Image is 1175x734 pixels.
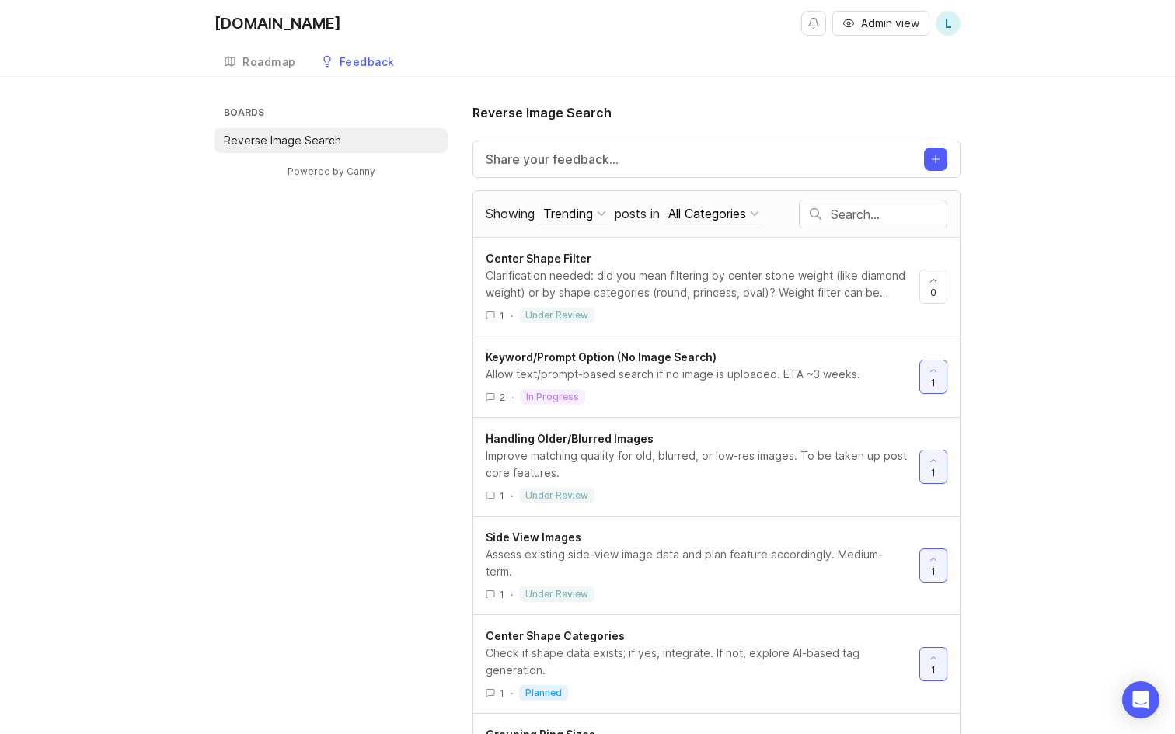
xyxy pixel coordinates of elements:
a: Center Shape FilterClarification needed: did you mean filtering by center stone weight (like diam... [486,250,919,323]
button: Create post [924,148,947,171]
div: Trending [543,205,593,222]
span: posts in [615,206,660,221]
input: Search… [831,206,947,223]
span: 1 [500,309,504,322]
button: 1 [919,450,947,484]
span: 1 [500,687,504,700]
p: Share your feedback... [486,150,619,169]
div: Improve matching quality for old, blurred, or low-res images. To be taken up post core features. [486,447,907,482]
p: under review [525,588,588,600]
div: · [511,489,513,503]
div: All Categories [668,205,746,222]
button: 1 [919,647,947,681]
a: Handling Older/Blurred ImagesImprove matching quality for old, blurred, or low-res images. To be ... [486,430,919,503]
span: Center Shape Categories [486,629,625,642]
span: Keyword/Prompt Option (No Image Search) [486,350,717,364]
div: Clarification needed: did you mean filtering by center stone weight (like diamond weight) or by s... [486,267,907,301]
p: under review [525,309,588,322]
div: · [511,588,513,601]
div: · [511,391,514,404]
span: 1 [931,376,936,389]
div: Check if shape data exists; if yes, integrate. If not, explore AI-based tag generation. [486,645,907,679]
span: Showing [486,206,535,221]
a: Roadmap [214,47,305,78]
span: 1 [931,565,936,578]
span: 0 [930,286,936,299]
span: L [945,14,952,33]
button: 1 [919,360,947,394]
p: in progress [526,391,579,403]
a: Keyword/Prompt Option (No Image Search)Allow text/prompt-based search if no image is uploaded. ET... [486,349,919,405]
button: Admin view [832,11,929,36]
span: Handling Older/Blurred Images [486,432,654,445]
div: · [511,687,513,700]
p: planned [525,687,562,699]
button: Notifications [801,11,826,36]
button: Showing [540,204,609,224]
h1: Reverse Image Search [472,103,612,122]
a: Powered by Canny [285,162,378,180]
span: 1 [931,466,936,479]
span: 1 [500,489,504,503]
h3: Boards [221,103,448,125]
a: Feedback [312,47,404,78]
div: [DOMAIN_NAME] [214,16,341,31]
a: Side View ImagesAssess existing side-view image data and plan feature accordingly. Medium-term.1·... [486,529,919,602]
button: posts in [665,204,762,224]
p: Reverse Image Search [224,133,341,148]
a: Reverse Image Search [214,128,448,153]
span: Admin view [861,16,919,31]
div: Allow text/prompt-based search if no image is uploaded. ETA ~3 weeks. [486,366,907,383]
button: L [936,11,961,36]
span: 1 [931,663,936,677]
div: Feedback [340,57,395,68]
div: · [511,309,513,322]
span: 2 [500,391,505,404]
p: under review [525,489,588,502]
span: Center Shape Filter [486,252,591,265]
div: Roadmap [242,57,296,68]
a: Center Shape CategoriesCheck if shape data exists; if yes, integrate. If not, explore AI-based ta... [486,628,919,701]
button: 0 [919,270,947,304]
span: Side View Images [486,530,581,544]
div: Assess existing side-view image data and plan feature accordingly. Medium-term. [486,546,907,580]
div: Open Intercom Messenger [1122,681,1159,718]
button: 1 [919,548,947,583]
span: 1 [500,588,504,601]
